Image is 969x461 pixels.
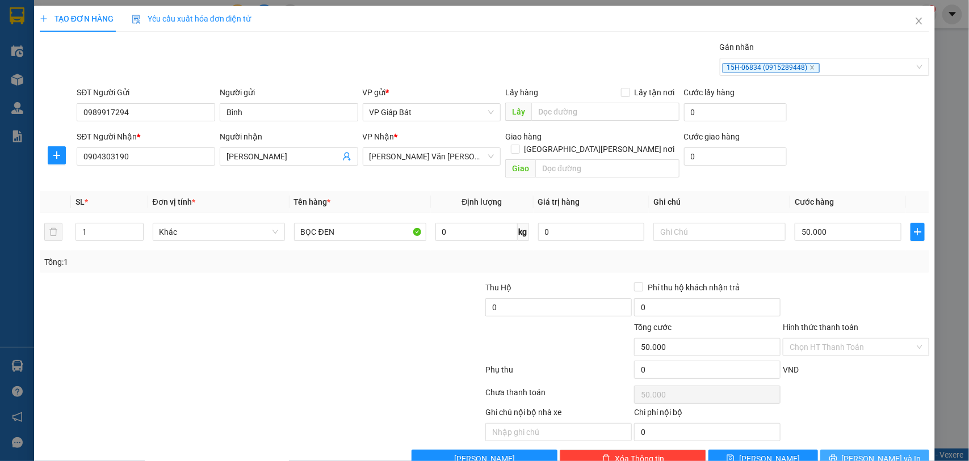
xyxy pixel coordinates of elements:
span: Giao hàng [505,132,542,141]
div: Phụ thu [485,363,634,383]
button: plus [911,223,925,241]
span: close [809,65,815,70]
input: Cước giao hàng [684,147,787,166]
input: Dọc đường [531,103,679,121]
div: VP gửi [363,86,501,99]
span: plus [48,151,65,160]
span: Cước hàng [795,197,834,206]
img: logo [6,36,31,77]
span: plus [40,15,48,23]
div: Tổng: 1 [44,256,375,268]
button: Close [903,6,935,37]
span: Giá trị hàng [538,197,580,206]
button: delete [44,223,62,241]
input: Cước lấy hàng [684,103,787,121]
span: Đơn vị tính [153,197,195,206]
span: Lấy tận nơi [630,86,679,99]
span: plus [911,227,924,236]
label: Cước lấy hàng [684,88,735,97]
span: Tên hàng [294,197,331,206]
strong: PHIẾU GỬI HÀNG [40,83,98,107]
input: Dọc đường [535,159,679,177]
label: Hình thức thanh toán [783,323,858,332]
img: icon [132,15,141,24]
div: SĐT Người Gửi [77,86,215,99]
span: [GEOGRAPHIC_DATA][PERSON_NAME] nơi [520,143,679,155]
div: Người nhận [220,130,358,143]
span: kg [518,223,529,241]
div: Chưa thanh toán [485,386,634,406]
th: Ghi chú [649,191,790,213]
span: 15H-06834 (0915289448) [723,63,820,73]
div: SĐT Người Nhận [77,130,215,143]
label: Cước giao hàng [684,132,740,141]
span: close [915,16,924,26]
span: 19003239 [54,52,84,61]
input: VD: Bàn, Ghế [294,223,426,241]
span: SL [75,197,85,206]
span: Tổng cước [634,323,672,332]
label: Gán nhãn [720,43,754,52]
span: Định lượng [462,197,502,206]
span: Lấy [505,103,531,121]
div: Người gửi [220,86,358,99]
input: Ghi Chú [653,223,786,241]
span: Phí thu hộ khách nhận trả [643,281,744,294]
span: Yêu cầu xuất hóa đơn điện tử [132,14,251,23]
span: GB10250132 [107,57,165,69]
span: VP Giáp Bát [370,104,494,121]
span: Khác [160,223,278,240]
span: 15F-01520 (0915289454) [48,63,91,81]
button: plus [48,146,66,164]
span: Giao [505,159,535,177]
span: Thu Hộ [485,283,511,292]
span: TẠO ĐƠN HÀNG [40,14,114,23]
div: Ghi chú nội bộ nhà xe [485,406,632,423]
span: Kết Đoàn [40,6,98,21]
div: Chi phí nội bộ [634,406,781,423]
span: user-add [342,152,351,161]
span: VP Nhận [363,132,395,141]
input: 0 [538,223,645,241]
span: VND [783,365,799,374]
span: Lấy hàng [505,88,538,97]
input: Nhập ghi chú [485,423,632,441]
span: Số 939 Giải Phóng (Đối diện Ga Giáp Bát) [39,23,99,50]
span: VP Nguyễn Văn Linh [370,148,494,165]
